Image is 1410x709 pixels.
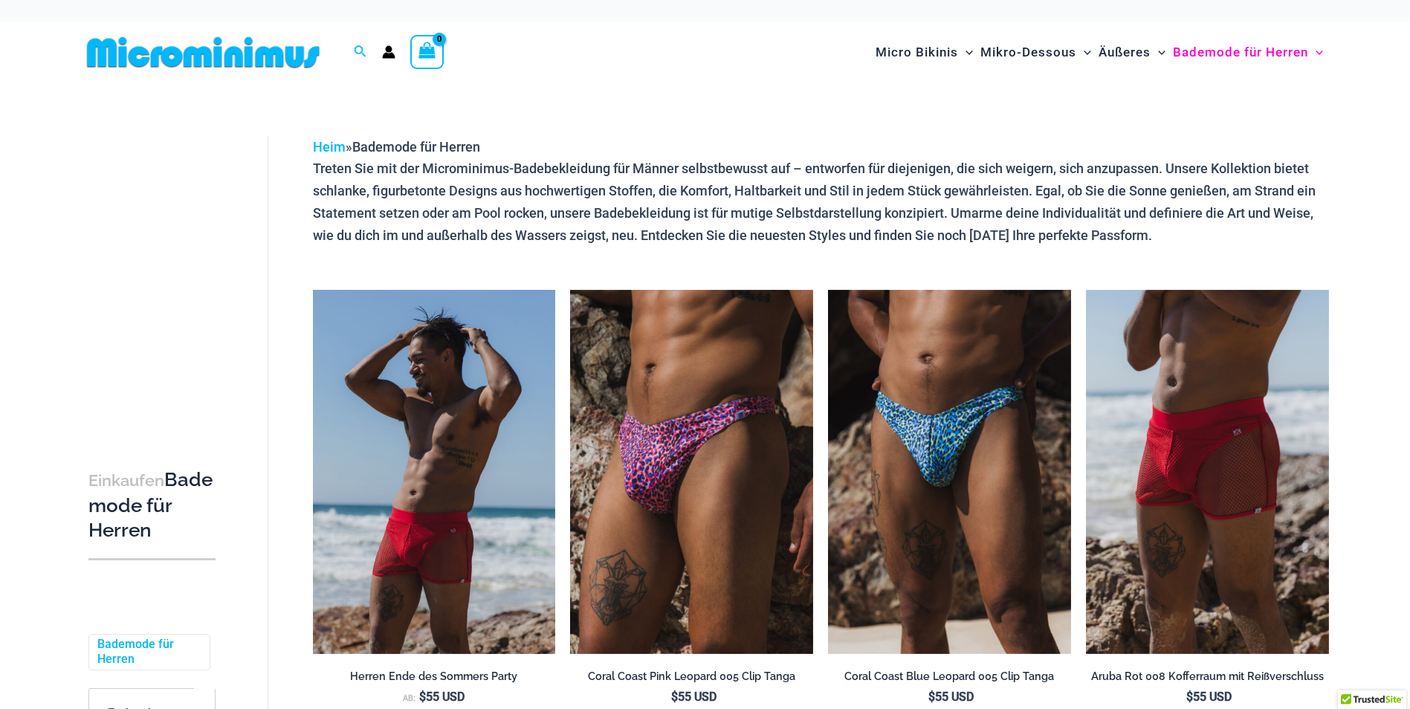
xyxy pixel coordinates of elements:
img: Aruba Rot 008 Zip Kofferraum 05 [1086,290,1329,654]
a: ÄußeresMenu ToggleMenü umschalten [1095,30,1169,75]
a: Warenkorb anzeigen, leer [410,35,444,69]
font: Äußeres [1099,45,1151,59]
bdi: 55 USD [419,690,465,704]
span: $ [928,690,935,704]
a: Coral Coast Blue Leopard 005 Clip Tanga [828,670,1071,689]
span: Menü umschalten [1076,33,1091,71]
img: Aruba Rot 008 Kofferraum mit Reißverschluss 02v2 [313,290,556,654]
span: Einkaufen [88,471,164,490]
span: $ [1186,690,1193,704]
span: Menü umschalten [1151,33,1165,71]
h2: Herren Ende des Sommers Party [313,670,556,684]
nav: Seitennavigation [870,27,1330,77]
font: Bademode für Herren [1173,45,1308,59]
h2: Aruba Rot 008 Kofferraum mit Reißverschluss [1086,670,1329,684]
span: Menü umschalten [958,33,973,71]
a: Coral Coast Pink Leopard 005 Clip Tanga [570,670,813,689]
h3: Bademode für Herren [88,467,216,543]
span: Ab: [403,693,415,703]
a: Link zum Suchsymbol [354,43,367,62]
bdi: 55 USD [671,690,717,704]
font: Mikro-Dessous [980,45,1076,59]
bdi: 55 USD [1186,690,1232,704]
a: Bademode für Herren [97,637,198,668]
h2: Coral Coast Blue Leopard 005 Clip Tanga [828,670,1071,684]
p: Treten Sie mit der Microminimus-Badebekleidung für Männer selbstbewusst auf – entworfen für dieje... [313,158,1329,246]
span: Menü umschalten [1308,33,1323,71]
img: MM SHOP LOGO FLACH [81,36,326,69]
span: » [313,139,480,155]
iframe: TrustedSite Certified [88,124,222,421]
font: Micro Bikinis [876,45,958,59]
span: Bademode für Herren [352,139,480,155]
a: Coral Coast Pink Leopard 005 Clip Tanga 01Coral Coast Pink Leopard 005 Clip Thong 02Coral Coast P... [570,290,813,654]
a: Micro BikinisMenu ToggleMenü umschalten [872,30,977,75]
h2: Coral Coast Pink Leopard 005 Clip Tanga [570,670,813,684]
a: Heim [313,139,346,155]
a: Coral Coast Blue Leopard 005 Clip Tanga 05Coral Coast Blue Leopard 005 Clip Thong 04Coral Coast B... [828,290,1071,654]
a: Aruba Rot 008 Kofferraum mit Reißverschluss [1086,670,1329,689]
a: Aruba Rot 008 Zip Kofferraum 05Aruba Red 008 Zip Trunk 04Aruba Red 008 Zip Trunk 04 [1086,290,1329,654]
a: Link zum Kontosymbol [382,45,395,59]
bdi: 55 USD [928,690,974,704]
span: $ [671,690,678,704]
a: Herren Ende des Sommers Party [313,670,556,689]
a: Aruba Rot 008 Kofferraum mit Reißverschluss 02v2Aruba Red 008 Zip Trunk 03Aruba Red 008 Zip Trunk 03 [313,290,556,654]
a: Bademode für HerrenMenu ToggleMenü umschalten [1169,30,1327,75]
span: $ [419,690,426,704]
a: Mikro-DessousMenu ToggleMenü umschalten [977,30,1095,75]
img: Coral Coast Blue Leopard 005 Clip Tanga 05 [828,290,1071,654]
img: Coral Coast Pink Leopard 005 Clip Tanga 01 [570,290,813,654]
